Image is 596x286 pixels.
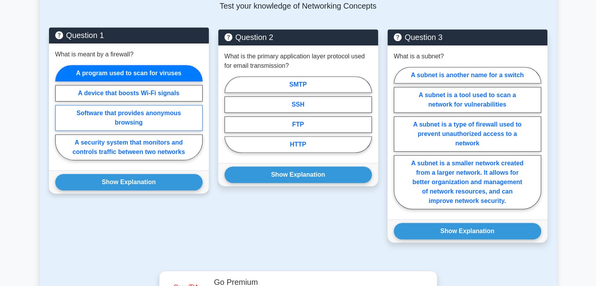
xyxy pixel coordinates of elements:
h5: Question 1 [55,31,203,40]
p: What is the primary application layer protocol used for email transmission? [225,52,372,71]
p: What is meant by a firewall? [55,50,134,59]
button: Show Explanation [225,167,372,183]
label: A subnet is a type of firewall used to prevent unauthorized access to a network [394,116,541,152]
label: HTTP [225,136,372,153]
button: Show Explanation [55,174,203,190]
label: A subnet is a tool used to scan a network for vulnerabilities [394,87,541,113]
p: Test your knowledge of Networking Concepts [49,1,547,11]
label: FTP [225,116,372,133]
h5: Question 3 [394,33,541,42]
label: SSH [225,96,372,113]
label: A subnet is a smaller network created from a larger network. It allows for better organization an... [394,155,541,209]
h5: Question 2 [225,33,372,42]
label: A security system that monitors and controls traffic between two networks [55,134,203,160]
label: A subnet is another name for a switch [394,67,541,83]
p: What is a subnet? [394,52,444,61]
label: SMTP [225,76,372,93]
label: A device that boosts Wi-Fi signals [55,85,203,101]
label: Software that provides anonymous browsing [55,105,203,131]
button: Show Explanation [394,223,541,239]
label: A program used to scan for viruses [55,65,203,81]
